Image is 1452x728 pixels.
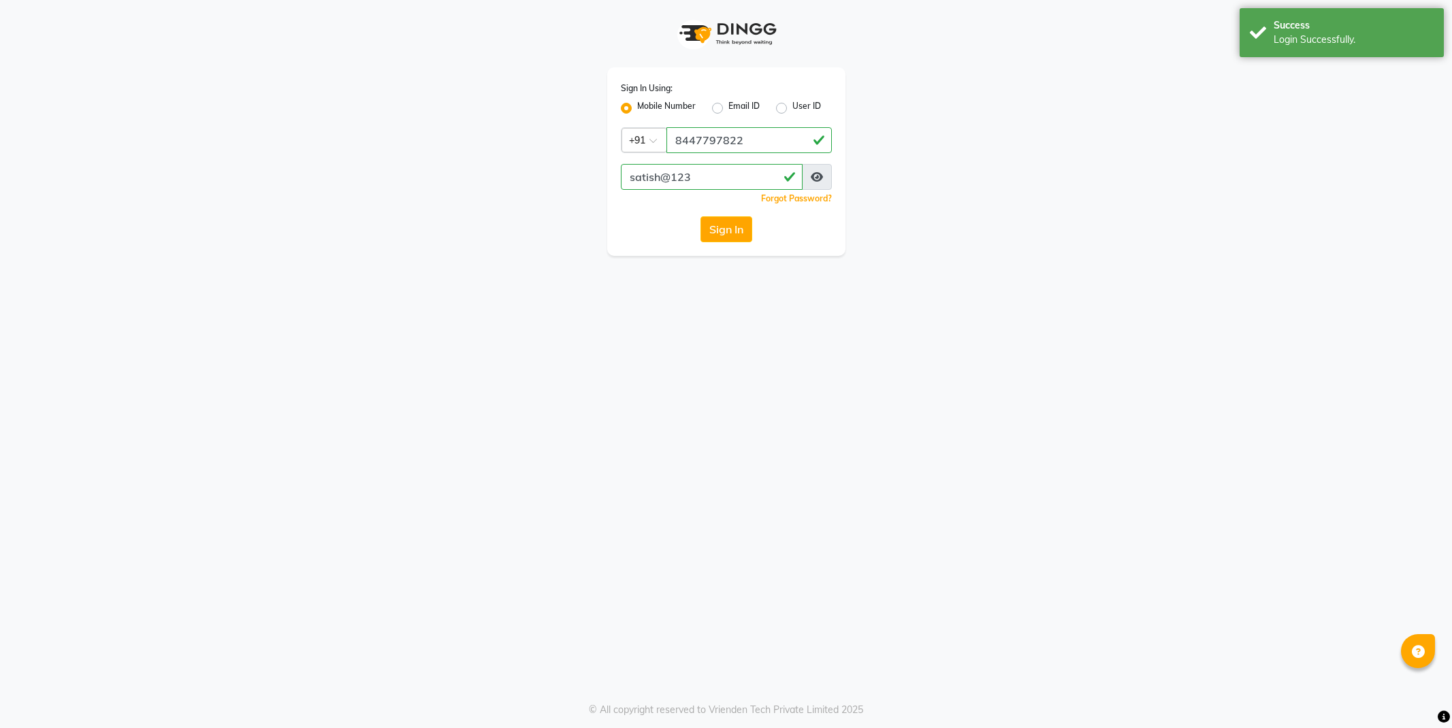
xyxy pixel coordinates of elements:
[761,193,832,203] a: Forgot Password?
[637,100,696,116] label: Mobile Number
[1274,18,1434,33] div: Success
[792,100,821,116] label: User ID
[621,82,673,95] label: Sign In Using:
[621,164,803,190] input: Username
[672,14,781,54] img: logo1.svg
[666,127,832,153] input: Username
[1274,33,1434,47] div: Login Successfully.
[700,216,752,242] button: Sign In
[728,100,760,116] label: Email ID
